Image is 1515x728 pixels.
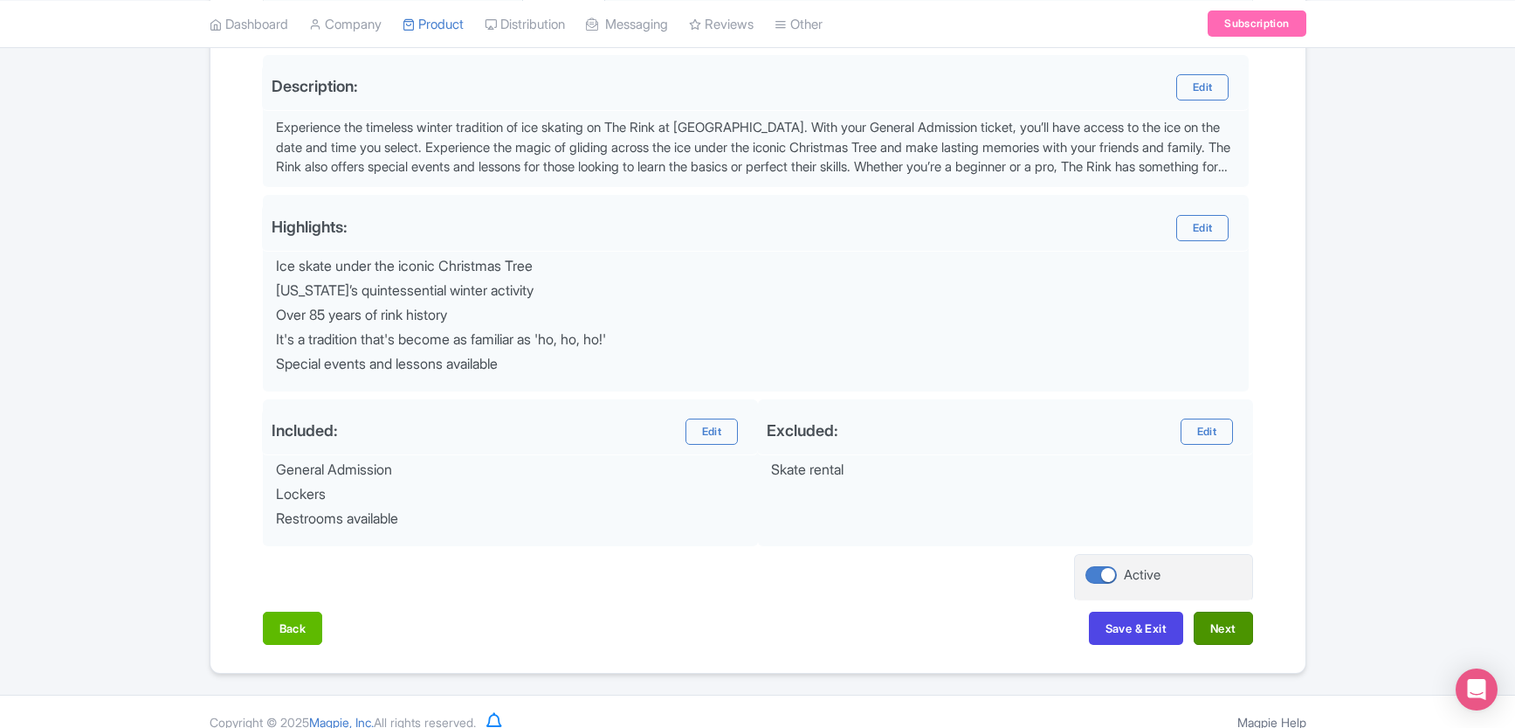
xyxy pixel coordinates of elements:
a: Edit [1176,74,1229,101]
div: Included: [272,421,338,440]
button: Back [263,612,323,645]
a: Subscription [1208,10,1305,37]
button: Save & Exit [1089,612,1183,645]
span: Description: [272,77,358,95]
div: Over 85 years of rink history [276,308,1239,323]
div: Restrooms available [276,511,748,527]
div: It's a tradition that's become as familiar as 'ho, ho, ho!' [276,332,1239,348]
div: Excluded: [767,421,838,440]
div: Lockers [276,487,748,503]
a: Edit [1181,419,1233,445]
div: Highlights: [272,218,348,236]
a: Edit [1176,215,1229,241]
div: [US_STATE]’s quintessential winter activity [276,283,1239,299]
div: Experience the timeless winter tradition of ice skating on The Rink at [GEOGRAPHIC_DATA]. With yo... [276,118,1239,177]
div: General Admission [276,462,748,478]
button: Next [1194,612,1253,645]
div: Special events and lessons available [276,357,1239,372]
div: Skate rental [771,462,1243,478]
a: Edit [685,419,738,445]
div: Active [1124,565,1160,586]
div: Open Intercom Messenger [1456,669,1498,711]
div: Ice skate under the iconic Christmas Tree [276,259,1239,274]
